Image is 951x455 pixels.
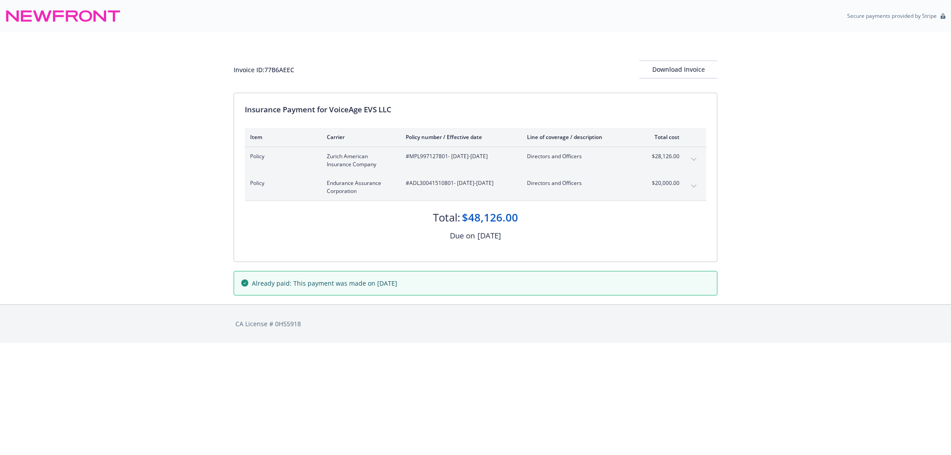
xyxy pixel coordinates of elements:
[527,152,632,160] span: Directors and Officers
[847,12,937,20] p: Secure payments provided by Stripe
[327,133,391,141] div: Carrier
[250,152,313,160] span: Policy
[406,133,513,141] div: Policy number / Effective date
[406,179,513,187] span: #ADL30041510801 - [DATE]-[DATE]
[245,104,706,115] div: Insurance Payment for VoiceAge EVS LLC
[327,152,391,168] span: Zurich American Insurance Company
[450,230,475,242] div: Due on
[646,133,679,141] div: Total cost
[478,230,501,242] div: [DATE]
[646,179,679,187] span: $20,000.00
[646,152,679,160] span: $28,126.00
[462,210,518,225] div: $48,126.00
[245,147,706,174] div: PolicyZurich American Insurance Company#MPL997127801- [DATE]-[DATE]Directors and Officers$28,126....
[527,133,632,141] div: Line of coverage / description
[234,65,294,74] div: Invoice ID: 77B6AEEC
[327,179,391,195] span: Endurance Assurance Corporation
[433,210,460,225] div: Total:
[527,179,632,187] span: Directors and Officers
[250,179,313,187] span: Policy
[406,152,513,160] span: #MPL997127801 - [DATE]-[DATE]
[245,174,706,201] div: PolicyEndurance Assurance Corporation#ADL30041510801- [DATE]-[DATE]Directors and Officers$20,000....
[687,179,701,193] button: expand content
[252,279,397,288] span: Already paid: This payment was made on [DATE]
[687,152,701,167] button: expand content
[235,319,716,328] div: CA License # 0H55918
[639,61,717,78] button: Download Invoice
[250,133,313,141] div: Item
